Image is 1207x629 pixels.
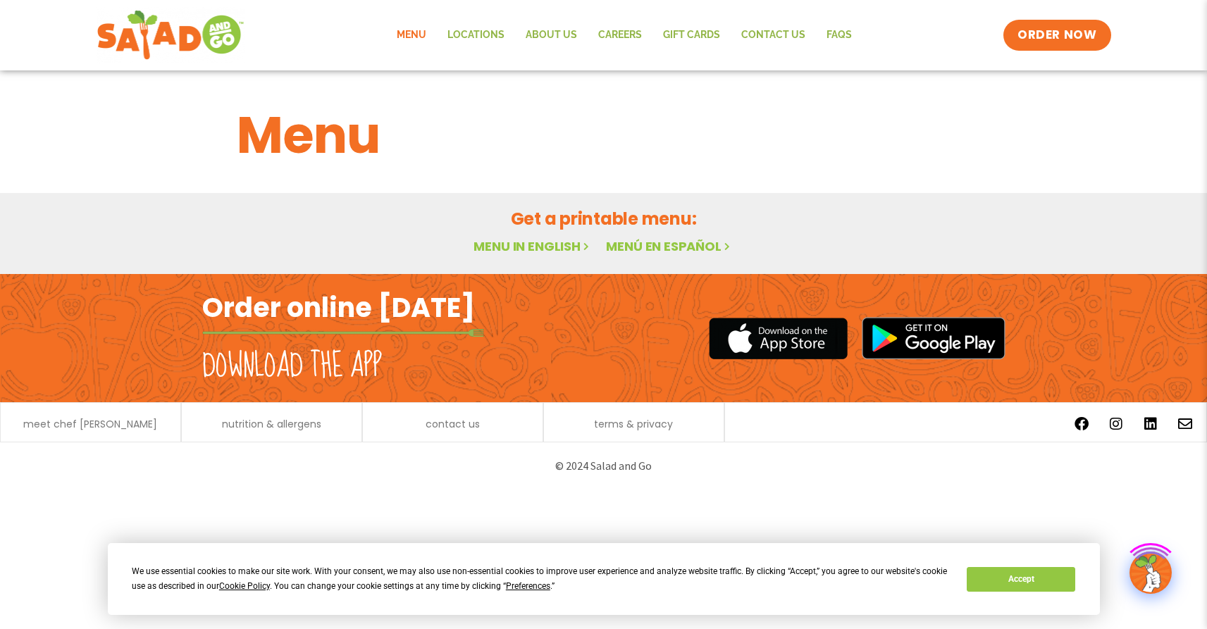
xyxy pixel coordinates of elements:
[515,19,588,51] a: About Us
[652,19,731,51] a: GIFT CARDS
[23,419,157,429] a: meet chef [PERSON_NAME]
[1017,27,1096,44] span: ORDER NOW
[709,316,848,361] img: appstore
[108,543,1100,615] div: Cookie Consent Prompt
[473,237,592,255] a: Menu in English
[219,581,270,591] span: Cookie Policy
[606,237,733,255] a: Menú en español
[209,456,998,475] p: © 2024 Salad and Go
[222,419,321,429] a: nutrition & allergens
[237,97,971,173] h1: Menu
[132,564,950,594] div: We use essential cookies to make our site work. With your consent, we may also use non-essential ...
[202,290,475,325] h2: Order online [DATE]
[237,206,971,231] h2: Get a printable menu:
[862,317,1005,359] img: google_play
[386,19,862,51] nav: Menu
[816,19,862,51] a: FAQs
[437,19,515,51] a: Locations
[731,19,816,51] a: Contact Us
[967,567,1075,592] button: Accept
[426,419,480,429] a: contact us
[386,19,437,51] a: Menu
[506,581,550,591] span: Preferences
[1003,20,1110,51] a: ORDER NOW
[202,347,382,386] h2: Download the app
[97,7,245,63] img: new-SAG-logo-768×292
[594,419,673,429] a: terms & privacy
[588,19,652,51] a: Careers
[202,329,484,337] img: fork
